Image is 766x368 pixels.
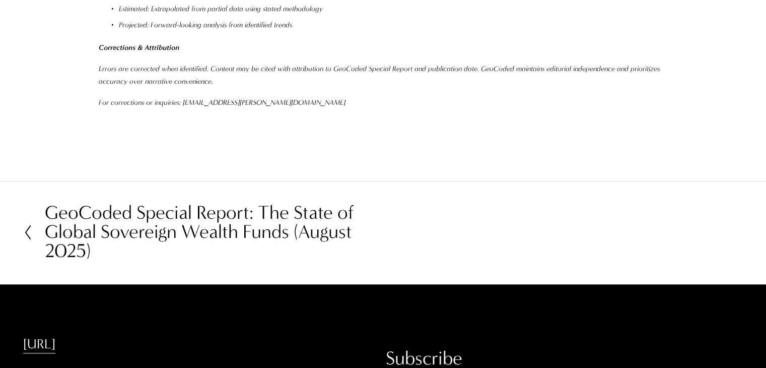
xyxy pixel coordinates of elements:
[23,204,383,261] a: GeoCoded Special Report: The State of Global Sovereign Wealth Funds (August 2025)
[119,21,292,29] em: Projected: Forward-looking analysis from identified trends
[181,223,238,242] div: Wealth
[99,43,179,52] em: Corrections & Attribution
[294,223,352,242] div: (August
[136,204,192,223] div: Special
[119,5,323,13] em: Estimated: Extrapolated from partial data using stated methodology
[196,204,253,223] div: Report:
[23,335,55,353] a: [URL]
[258,204,289,223] div: The
[45,242,91,261] div: 2025)
[99,98,345,107] em: For corrections or inquiries: [EMAIL_ADDRESS][PERSON_NAME][DOMAIN_NAME]
[337,204,354,223] div: of
[243,223,289,242] div: Funds
[45,204,132,223] div: GeoCoded
[45,223,96,242] div: Global
[294,204,333,223] div: State
[99,65,662,86] em: Errors are corrected when identified. Content may be cited with attribution to GeoCoded Special R...
[101,223,177,242] div: Sovereign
